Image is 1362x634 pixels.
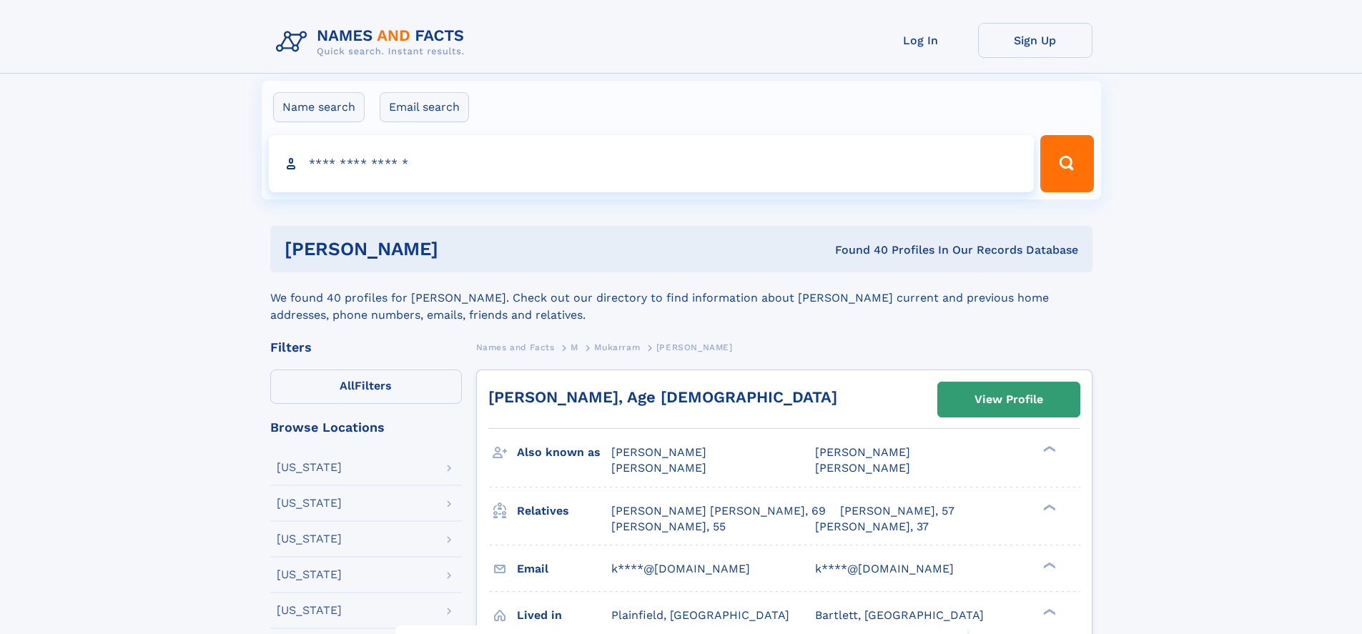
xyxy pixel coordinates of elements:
span: Plainfield, [GEOGRAPHIC_DATA] [611,608,789,622]
span: [PERSON_NAME] [815,461,910,475]
div: View Profile [974,383,1043,416]
span: [PERSON_NAME] [656,342,733,352]
h1: [PERSON_NAME] [285,240,637,258]
input: search input [269,135,1035,192]
h3: Also known as [517,440,611,465]
div: Found 40 Profiles In Our Records Database [636,242,1078,258]
a: [PERSON_NAME] [PERSON_NAME], 69 [611,503,826,519]
div: ❯ [1040,445,1057,454]
span: Mukarram [594,342,640,352]
a: [PERSON_NAME], Age [DEMOGRAPHIC_DATA] [488,388,837,406]
div: Browse Locations [270,421,462,434]
a: M [571,338,578,356]
span: [PERSON_NAME] [815,445,910,459]
a: [PERSON_NAME], 57 [840,503,954,519]
div: [US_STATE] [277,569,342,580]
div: ❯ [1040,607,1057,616]
div: [US_STATE] [277,497,342,509]
div: Filters [270,341,462,354]
div: ❯ [1040,560,1057,570]
button: Search Button [1040,135,1093,192]
a: Sign Up [978,23,1092,58]
span: M [571,342,578,352]
div: ❯ [1040,502,1057,512]
a: View Profile [938,382,1080,417]
a: Mukarram [594,338,640,356]
span: All [340,379,355,392]
h3: Relatives [517,499,611,523]
div: [US_STATE] [277,533,342,545]
span: Bartlett, [GEOGRAPHIC_DATA] [815,608,984,622]
span: [PERSON_NAME] [611,445,706,459]
img: Logo Names and Facts [270,23,476,61]
label: Name search [273,92,365,122]
div: [US_STATE] [277,605,342,616]
h3: Lived in [517,603,611,628]
div: We found 40 profiles for [PERSON_NAME]. Check out our directory to find information about [PERSON... [270,272,1092,324]
label: Email search [380,92,469,122]
h3: Email [517,557,611,581]
a: [PERSON_NAME], 37 [815,519,929,535]
div: [US_STATE] [277,462,342,473]
a: [PERSON_NAME], 55 [611,519,726,535]
label: Filters [270,370,462,404]
a: Log In [864,23,978,58]
span: [PERSON_NAME] [611,461,706,475]
a: Names and Facts [476,338,555,356]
